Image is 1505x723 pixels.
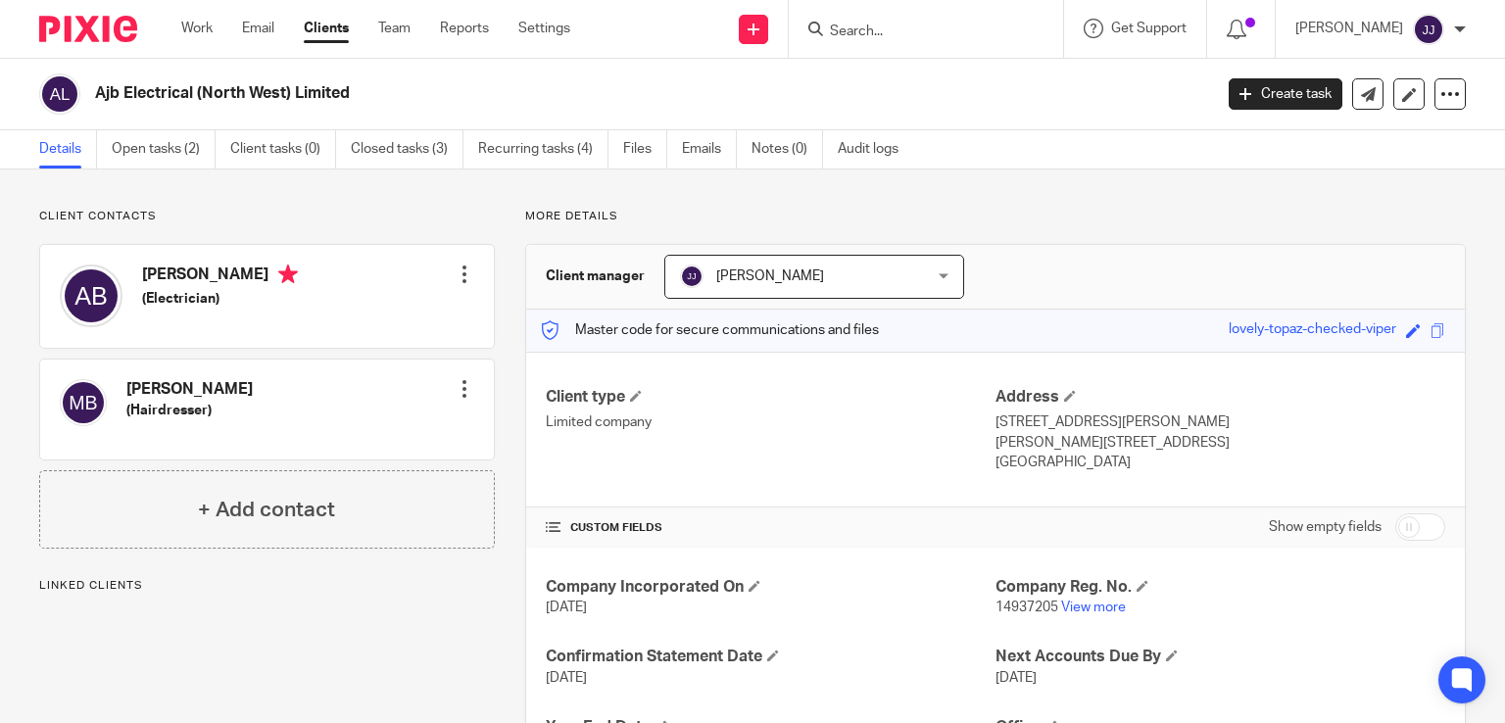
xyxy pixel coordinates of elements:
[541,320,879,340] p: Master code for secure communications and files
[995,577,1445,598] h4: Company Reg. No.
[716,269,824,283] span: [PERSON_NAME]
[181,19,213,38] a: Work
[546,520,995,536] h4: CUSTOM FIELDS
[995,433,1445,453] p: [PERSON_NAME][STREET_ADDRESS]
[546,387,995,408] h4: Client type
[242,19,274,38] a: Email
[546,671,587,685] span: [DATE]
[828,24,1004,41] input: Search
[525,209,1466,224] p: More details
[39,209,495,224] p: Client contacts
[304,19,349,38] a: Clients
[838,130,913,169] a: Audit logs
[278,265,298,284] i: Primary
[1229,78,1342,110] a: Create task
[623,130,667,169] a: Files
[39,73,80,115] img: svg%3E
[126,401,253,420] h5: (Hairdresser)
[1413,14,1444,45] img: svg%3E
[478,130,608,169] a: Recurring tasks (4)
[680,265,704,288] img: svg%3E
[351,130,463,169] a: Closed tasks (3)
[142,265,298,289] h4: [PERSON_NAME]
[518,19,570,38] a: Settings
[1061,601,1126,614] a: View more
[198,495,335,525] h4: + Add contact
[995,671,1037,685] span: [DATE]
[39,130,97,169] a: Details
[546,577,995,598] h4: Company Incorporated On
[995,412,1445,432] p: [STREET_ADDRESS][PERSON_NAME]
[995,601,1058,614] span: 14937205
[995,647,1445,667] h4: Next Accounts Due By
[1295,19,1403,38] p: [PERSON_NAME]
[60,265,122,327] img: svg%3E
[682,130,737,169] a: Emails
[39,16,137,42] img: Pixie
[752,130,823,169] a: Notes (0)
[126,379,253,400] h4: [PERSON_NAME]
[112,130,216,169] a: Open tasks (2)
[546,647,995,667] h4: Confirmation Statement Date
[440,19,489,38] a: Reports
[95,83,979,104] h2: Ajb Electrical (North West) Limited
[1111,22,1187,35] span: Get Support
[1229,319,1396,342] div: lovely-topaz-checked-viper
[995,453,1445,472] p: [GEOGRAPHIC_DATA]
[60,379,107,426] img: svg%3E
[142,289,298,309] h5: (Electrician)
[230,130,336,169] a: Client tasks (0)
[1269,517,1382,537] label: Show empty fields
[546,266,645,286] h3: Client manager
[378,19,411,38] a: Team
[995,387,1445,408] h4: Address
[39,578,495,594] p: Linked clients
[546,601,587,614] span: [DATE]
[546,412,995,432] p: Limited company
